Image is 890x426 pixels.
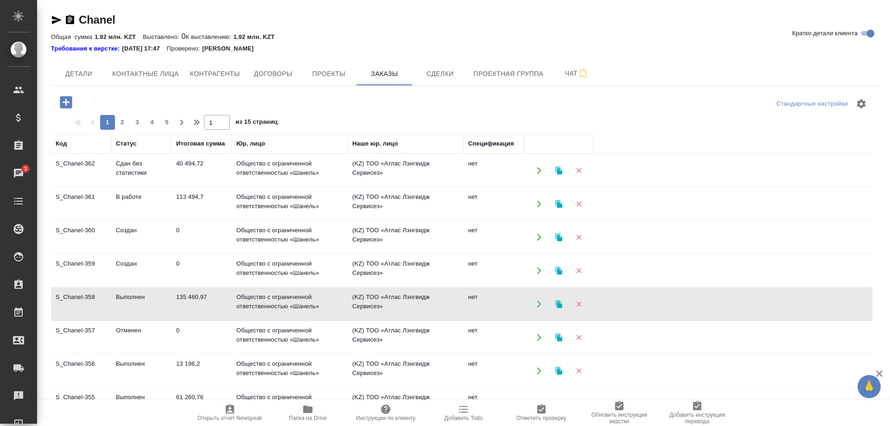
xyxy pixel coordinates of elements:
[191,400,269,426] button: Открыть отчет Newspeak
[569,328,588,347] button: Удалить
[348,388,464,420] td: (KZ) ТОО «Атлас Лэнгвидж Сервисез»
[418,68,462,80] span: Сделки
[549,194,568,213] button: Клонировать
[569,161,588,180] button: Удалить
[664,412,731,425] span: Добавить инструкции перевода
[51,221,111,254] td: S_Chanel-360
[468,139,514,148] div: Спецификация
[569,361,588,380] button: Удалить
[356,415,416,421] span: Инструкции по клиенту
[502,400,580,426] button: Отметить проверку
[554,68,599,79] span: Чат
[51,44,122,53] a: Требования к верстке:
[130,118,145,127] span: 3
[18,164,32,173] span: 3
[159,118,174,127] span: 5
[57,68,101,80] span: Детали
[202,44,261,53] p: [PERSON_NAME]
[232,188,348,220] td: Общество с ограниченной ответственностью «Шанель»
[232,288,348,320] td: Общество с ограниченной ответственностью «Шанель»
[186,33,234,40] p: К выставлению:
[464,188,524,220] td: нет
[232,388,348,420] td: Общество с ограниченной ответственностью «Шанель»
[111,254,172,287] td: Создан
[529,161,548,180] button: Открыть
[111,321,172,354] td: Отменен
[53,93,79,112] button: Добавить проект
[569,228,588,247] button: Удалить
[549,328,568,347] button: Клонировать
[51,355,111,387] td: S_Chanel-356
[51,321,111,354] td: S_Chanel-357
[233,33,281,40] p: 1.92 млн. KZT
[348,188,464,220] td: (KZ) ТОО «Атлас Лэнгвидж Сервисез»
[235,116,278,130] span: из 15 страниц
[190,68,240,80] span: Контрагенты
[549,294,568,313] button: Клонировать
[529,361,548,380] button: Открыть
[143,33,181,40] p: Выставлено:
[172,388,232,420] td: 61 260,76
[549,394,568,413] button: Клонировать
[529,294,548,313] button: Открыть
[51,44,122,53] div: Нажми, чтобы открыть папку с инструкцией
[236,139,265,148] div: Юр. лицо
[569,294,588,313] button: Удалить
[2,162,35,185] a: 3
[529,394,548,413] button: Открыть
[348,321,464,354] td: (KZ) ТОО «Атлас Лэнгвидж Сервисез»
[159,115,174,130] button: 5
[792,29,858,38] span: Кратко детали клиента
[549,361,568,380] button: Клонировать
[362,68,407,80] span: Заказы
[529,194,548,213] button: Открыть
[306,68,351,80] span: Проекты
[122,44,167,53] p: [DATE] 17:47
[51,288,111,320] td: S_Chanel-358
[658,400,736,426] button: Добавить инструкции перевода
[111,154,172,187] td: Сдан без статистики
[172,321,232,354] td: 0
[116,139,137,148] div: Статус
[861,377,877,396] span: 🙏
[348,221,464,254] td: (KZ) ТОО «Атлас Лэнгвидж Сервисез»
[232,321,348,354] td: Общество с ограниченной ответственностью «Шанель»
[172,221,232,254] td: 0
[347,400,425,426] button: Инструкции по клиенту
[251,68,295,80] span: Договоры
[111,355,172,387] td: Выполнен
[172,154,232,187] td: 40 494,72
[578,68,589,79] svg: Подписаться
[464,154,524,187] td: нет
[549,161,568,180] button: Клонировать
[473,68,543,80] span: Проектная группа
[197,415,262,421] span: Открыть отчет Newspeak
[112,68,179,80] span: Контактные лица
[549,228,568,247] button: Клонировать
[111,221,172,254] td: Создан
[111,388,172,420] td: Выполнен
[464,321,524,354] td: нет
[130,115,145,130] button: 3
[529,228,548,247] button: Открыть
[176,139,225,148] div: Итоговая сумма
[464,388,524,420] td: нет
[115,115,130,130] button: 2
[172,254,232,287] td: 0
[172,188,232,220] td: 113 494,7
[145,115,159,130] button: 4
[111,188,172,220] td: В работе
[858,375,881,398] button: 🙏
[348,254,464,287] td: (KZ) ТОО «Атлас Лэнгвидж Сервисез»
[569,194,588,213] button: Удалить
[580,400,658,426] button: Обновить инструкции верстки
[529,261,548,280] button: Открыть
[232,355,348,387] td: Общество с ограниченной ответственностью «Шанель»
[464,288,524,320] td: нет
[516,415,566,421] span: Отметить проверку
[529,328,548,347] button: Открыть
[289,415,327,421] span: Папка на Drive
[425,400,502,426] button: Добавить Todo
[586,412,653,425] span: Обновить инструкции верстки
[51,14,62,25] button: Скопировать ссылку для ЯМессенджера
